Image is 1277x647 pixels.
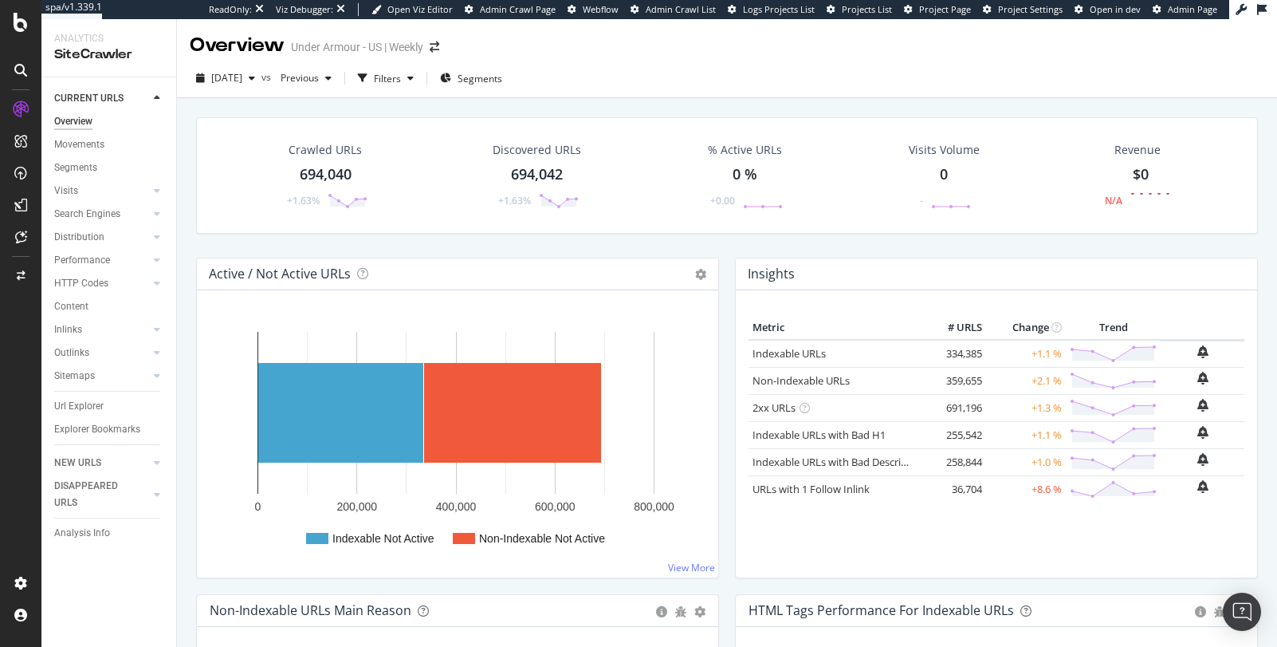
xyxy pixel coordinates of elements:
[54,90,149,107] a: CURRENT URLS
[1168,3,1217,15] span: Admin Page
[909,142,980,158] div: Visits Volume
[752,455,926,469] a: Indexable URLs with Bad Description
[749,602,1014,618] div: HTML Tags Performance for Indexable URLs
[922,448,986,475] td: 258,844
[54,421,140,438] div: Explorer Bookmarks
[940,164,948,185] div: 0
[1195,606,1206,617] div: circle-info
[479,532,605,545] text: Non-Indexable Not Active
[842,3,892,15] span: Projects List
[1214,606,1225,617] div: bug
[54,525,110,542] div: Analysis Info
[54,113,92,130] div: Overview
[210,602,411,618] div: Non-Indexable URLs Main Reason
[352,65,420,91] button: Filters
[190,65,261,91] button: [DATE]
[374,72,401,85] div: Filters
[1197,453,1208,466] div: bell-plus
[998,3,1063,15] span: Project Settings
[493,142,581,158] div: Discovered URLs
[54,229,104,246] div: Distribution
[255,500,261,513] text: 0
[752,400,796,415] a: 2xx URLs
[1197,480,1208,493] div: bell-plus
[920,194,923,207] div: -
[336,500,377,513] text: 200,000
[54,183,78,199] div: Visits
[209,263,351,285] h4: Active / Not Active URLs
[54,368,149,385] a: Sitemaps
[752,428,886,442] a: Indexable URLs with Bad H1
[300,164,352,185] div: 694,040
[54,398,104,415] div: Url Explorer
[752,482,870,496] a: URLs with 1 Follow Inlink
[54,45,163,64] div: SiteCrawler
[922,367,986,394] td: 359,655
[922,316,986,340] th: # URLS
[919,3,971,15] span: Project Page
[634,500,674,513] text: 800,000
[535,500,576,513] text: 600,000
[904,3,971,16] a: Project Page
[54,455,149,471] a: NEW URLS
[54,322,149,338] a: Inlinks
[986,394,1066,421] td: +1.3 %
[54,298,165,315] a: Content
[54,160,165,176] a: Segments
[54,298,88,315] div: Content
[749,316,922,340] th: Metric
[656,606,667,617] div: circle-info
[54,421,165,438] a: Explorer Bookmarks
[54,478,135,511] div: DISAPPEARED URLS
[1075,3,1141,16] a: Open in dev
[54,206,120,223] div: Search Engines
[274,65,338,91] button: Previous
[289,142,362,158] div: Crawled URLs
[54,183,149,199] a: Visits
[465,3,556,16] a: Admin Crawl Page
[752,346,826,361] a: Indexable URLs
[748,263,795,285] h4: Insights
[1197,426,1208,439] div: bell-plus
[54,398,165,415] a: Url Explorer
[54,136,165,153] a: Movements
[922,340,986,368] td: 334,385
[695,269,706,280] i: Options
[1197,372,1208,385] div: bell-plus
[211,71,242,85] span: 2025 Oct. 9th
[986,367,1066,394] td: +2.1 %
[54,345,149,361] a: Outlinks
[752,373,850,388] a: Non-Indexable URLs
[631,3,716,16] a: Admin Crawl List
[436,500,477,513] text: 400,000
[675,606,686,617] div: bug
[668,561,715,574] a: View More
[210,316,706,565] svg: A chart.
[733,164,757,185] div: 0 %
[54,275,108,292] div: HTTP Codes
[434,65,509,91] button: Segments
[54,90,124,107] div: CURRENT URLS
[1133,164,1149,183] span: $0
[209,3,252,16] div: ReadOnly:
[728,3,815,16] a: Logs Projects List
[986,340,1066,368] td: +1.1 %
[54,478,149,511] a: DISAPPEARED URLS
[54,206,149,223] a: Search Engines
[54,229,149,246] a: Distribution
[276,3,333,16] div: Viz Debugger:
[332,532,434,545] text: Indexable Not Active
[646,3,716,15] span: Admin Crawl List
[498,194,531,207] div: +1.63%
[371,3,453,16] a: Open Viz Editor
[922,394,986,421] td: 691,196
[54,136,104,153] div: Movements
[983,3,1063,16] a: Project Settings
[261,70,274,84] span: vs
[1197,399,1208,412] div: bell-plus
[922,421,986,448] td: 255,542
[274,71,319,85] span: Previous
[480,3,556,15] span: Admin Crawl Page
[54,252,110,269] div: Performance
